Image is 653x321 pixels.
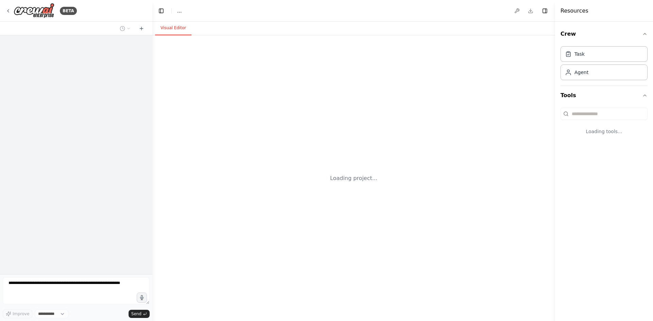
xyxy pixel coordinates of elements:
[129,310,150,318] button: Send
[156,6,166,16] button: Hide left sidebar
[155,21,191,35] button: Visual Editor
[560,43,648,86] div: Crew
[560,7,588,15] h4: Resources
[177,7,182,14] span: ...
[560,86,648,105] button: Tools
[14,3,54,18] img: Logo
[117,24,133,33] button: Switch to previous chat
[13,311,29,317] span: Improve
[560,123,648,140] div: Loading tools...
[560,24,648,43] button: Crew
[3,309,32,318] button: Improve
[540,6,550,16] button: Hide right sidebar
[137,292,147,303] button: Click to speak your automation idea
[131,311,141,317] span: Send
[574,51,585,57] div: Task
[136,24,147,33] button: Start a new chat
[330,174,378,182] div: Loading project...
[560,105,648,146] div: Tools
[177,7,182,14] nav: breadcrumb
[60,7,77,15] div: BETA
[574,69,588,76] div: Agent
